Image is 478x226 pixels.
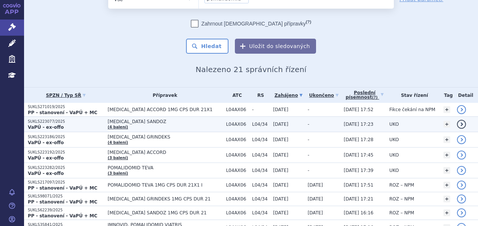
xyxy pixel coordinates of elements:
span: [MEDICAL_DATA] ACCORD 1MG CPS DUR 21X1 [108,107,222,112]
span: - [252,107,269,112]
p: SUKLS223192/2025 [28,150,104,155]
span: [DATE] 17:51 [344,182,374,188]
a: + [443,106,450,113]
a: Zahájeno [273,90,304,101]
strong: VaPÚ - ex-offo [28,171,64,176]
p: SUKLS62239/2025 [28,208,104,213]
span: [DATE] [308,182,323,188]
p: SUKLS98071/2025 [28,194,104,199]
a: + [443,196,450,202]
span: POMALIDOMID TEVA [108,165,222,170]
span: UKO [389,122,399,127]
span: L04/34 [252,182,269,188]
span: - [308,122,309,127]
span: [MEDICAL_DATA] SANDOZ [108,119,222,124]
th: Přípravek [104,87,222,103]
p: SUKLS223077/2025 [28,119,104,124]
a: (4 balení) [108,140,128,145]
span: L04AX06 [226,210,248,215]
span: L04/34 [252,196,269,202]
a: detail [457,151,466,160]
span: [MEDICAL_DATA] ACCORD [108,150,222,155]
th: Detail [453,87,478,103]
span: [DATE] [308,210,323,215]
p: SUKLS217097/2025 [28,180,104,185]
strong: PP - stanovení - VaPÚ + MC [28,110,97,115]
a: + [443,209,450,216]
span: - [308,152,309,158]
strong: VaPÚ - ex-offo [28,140,64,145]
span: L04AX06 [226,168,248,173]
span: [DATE] [273,122,289,127]
span: L04AX06 [226,137,248,142]
span: Nalezeno 21 správních řízení [195,65,306,74]
span: ROZ – NPM [389,210,414,215]
span: - [308,107,309,112]
abbr: (?) [306,20,311,24]
span: L04/34 [252,122,269,127]
span: UKO [389,137,399,142]
a: detail [457,181,466,190]
span: [DATE] 16:16 [344,210,374,215]
a: Poslednípísemnost(?) [344,87,386,103]
abbr: (?) [372,95,378,100]
span: [MEDICAL_DATA] GRINDEKS 1MG CPS DUR 21 [108,196,222,202]
span: - [308,168,309,173]
span: [DATE] [273,137,289,142]
a: Ukončeno [308,90,340,101]
span: - [308,137,309,142]
span: [DATE] [308,196,323,202]
span: [DATE] [273,210,289,215]
span: L04AX06 [226,182,248,188]
a: detail [457,120,466,129]
strong: PP - stanovení - VaPÚ + MC [28,213,97,218]
span: L04AX06 [226,107,248,112]
span: L04/34 [252,168,269,173]
a: detail [457,166,466,175]
a: detail [457,194,466,203]
a: (4 balení) [108,125,128,129]
a: + [443,136,450,143]
a: + [443,121,450,128]
a: (3 balení) [108,171,128,175]
span: UKO [389,168,399,173]
a: detail [457,105,466,114]
label: Zahrnout [DEMOGRAPHIC_DATA] přípravky [191,20,311,27]
span: [DATE] 17:28 [344,137,374,142]
span: [DATE] 17:39 [344,168,374,173]
p: SUKLS223186/2025 [28,134,104,140]
span: ROZ – NPM [389,182,414,188]
strong: PP - stanovení - VaPÚ + MC [28,185,97,191]
span: POMALIDOMID TEVA 1MG CPS DUR 21X1 I [108,182,222,188]
span: ROZ – NPM [389,196,414,202]
span: [DATE] [273,182,289,188]
a: (3 balení) [108,156,128,160]
a: + [443,182,450,188]
span: Fikce čekání na NPM [389,107,435,112]
button: Uložit do sledovaných [235,39,316,54]
span: L04/34 [252,210,269,215]
span: [DATE] 17:52 [344,107,374,112]
strong: VaPÚ - ex-offo [28,155,64,161]
th: ATC [222,87,248,103]
span: [MEDICAL_DATA] SANDOZ 1MG CPS DUR 21 [108,210,222,215]
span: [DATE] [273,196,289,202]
strong: PP - stanovení - VaPÚ + MC [28,199,97,205]
span: [DATE] [273,168,289,173]
a: detail [457,135,466,144]
p: SUKLS271019/2025 [28,104,104,110]
span: [DATE] 17:23 [344,122,374,127]
a: + [443,167,450,174]
a: SPZN / Typ SŘ [28,90,104,101]
button: Hledat [186,39,228,54]
strong: VaPÚ - ex-offo [28,125,64,130]
th: Stav řízení [386,87,440,103]
p: SUKLS223282/2025 [28,165,104,170]
a: detail [457,208,466,217]
th: RS [248,87,269,103]
span: L04AX06 [226,196,248,202]
span: L04AX06 [226,152,248,158]
a: + [443,152,450,158]
span: [DATE] [273,152,289,158]
span: [DATE] 17:45 [344,152,374,158]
